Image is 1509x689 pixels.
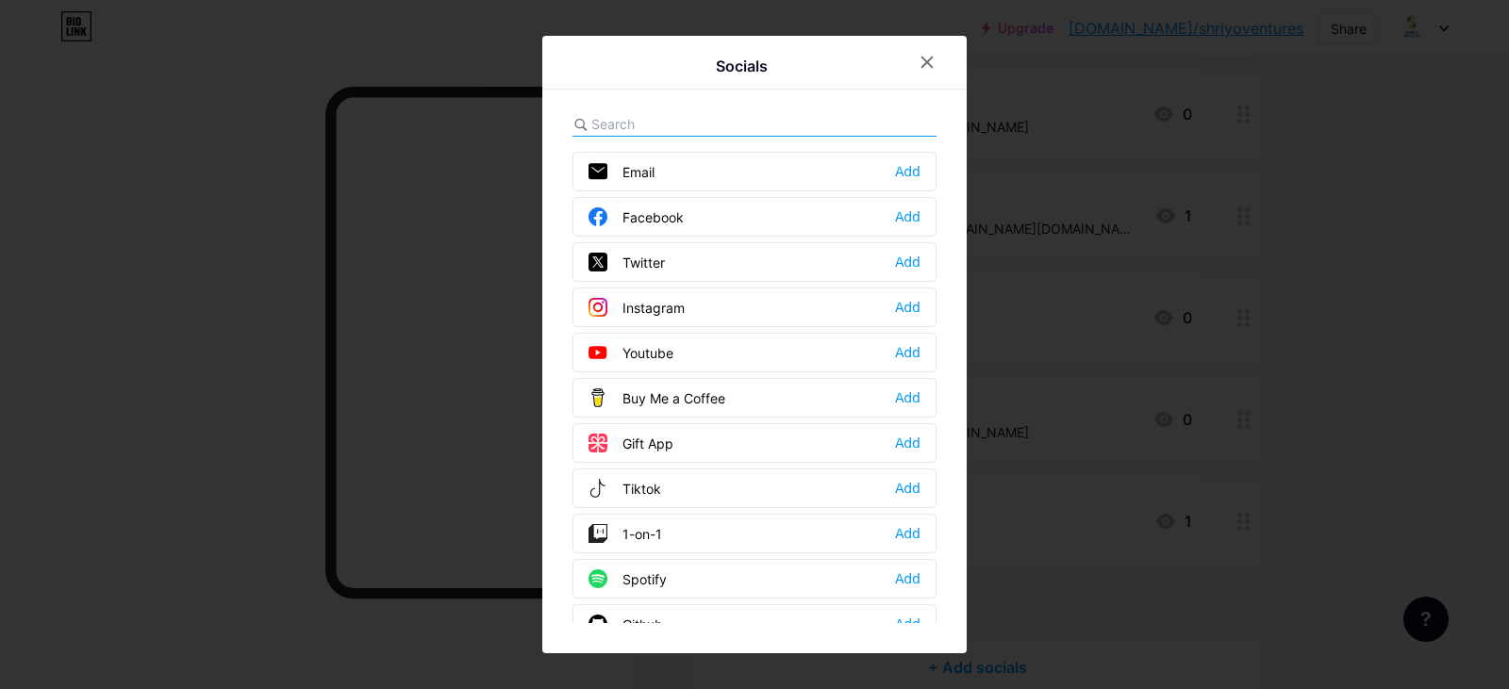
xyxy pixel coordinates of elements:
[895,162,920,181] div: Add
[589,524,662,543] div: 1-on-1
[895,343,920,362] div: Add
[589,479,661,498] div: Tiktok
[589,434,673,452] div: Gift App
[589,343,673,362] div: Youtube
[589,162,655,181] div: Email
[895,479,920,498] div: Add
[895,298,920,317] div: Add
[895,569,920,588] div: Add
[895,207,920,226] div: Add
[589,615,663,633] div: Github
[895,615,920,633] div: Add
[716,55,768,77] div: Socials
[895,524,920,543] div: Add
[589,569,667,588] div: Spotify
[589,253,665,271] div: Twitter
[589,298,685,317] div: Instagram
[895,253,920,271] div: Add
[895,388,920,407] div: Add
[589,388,725,407] div: Buy Me a Coffee
[895,434,920,452] div: Add
[589,207,684,226] div: Facebook
[591,114,800,134] input: Search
